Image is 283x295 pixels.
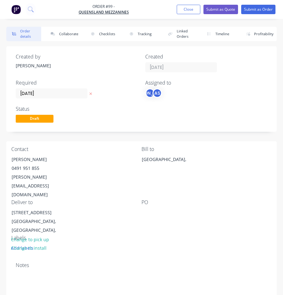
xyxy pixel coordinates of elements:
[240,27,277,41] button: Profitability
[12,217,64,235] div: [GEOGRAPHIC_DATA], [GEOGRAPHIC_DATA],
[241,5,275,14] button: Submit as Order
[145,88,155,98] div: [PERSON_NAME]
[124,27,159,41] button: Tracking
[16,62,138,69] div: [PERSON_NAME]
[136,155,199,175] div: [GEOGRAPHIC_DATA],
[16,106,138,112] div: Status
[203,5,238,14] button: Submit as Quote
[45,27,81,41] button: Collaborate
[12,155,64,164] div: [PERSON_NAME]
[16,54,138,60] div: Created by
[6,27,41,41] button: Order details
[145,54,267,60] div: Created
[11,5,21,14] img: Factory
[145,80,267,86] div: Assigned to
[142,155,194,164] div: [GEOGRAPHIC_DATA],
[153,88,162,98] div: AS
[85,27,120,41] button: Checklists
[202,27,236,41] button: Timeline
[12,164,64,173] div: 0491 951 855
[8,244,50,252] button: Change to install
[8,235,53,243] button: Change to pick up
[79,4,129,9] span: Order #99 -
[11,199,141,205] div: Deliver to
[11,146,141,152] div: Contact
[12,173,64,199] div: [PERSON_NAME][EMAIL_ADDRESS][DOMAIN_NAME]
[163,27,197,41] button: Linked Orders
[16,262,267,268] div: Notes
[141,146,272,152] div: Bill to
[6,208,69,235] div: [STREET_ADDRESS][GEOGRAPHIC_DATA], [GEOGRAPHIC_DATA],
[145,88,162,98] button: [PERSON_NAME]AS
[177,5,200,14] button: Close
[79,9,129,15] a: Queensland Mezzanines
[11,235,141,241] div: Labels
[16,115,53,123] span: Draft
[6,155,69,199] div: [PERSON_NAME]0491 951 855[PERSON_NAME][EMAIL_ADDRESS][DOMAIN_NAME]
[16,80,138,86] div: Required
[12,208,64,217] div: [STREET_ADDRESS]
[141,199,272,205] div: PO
